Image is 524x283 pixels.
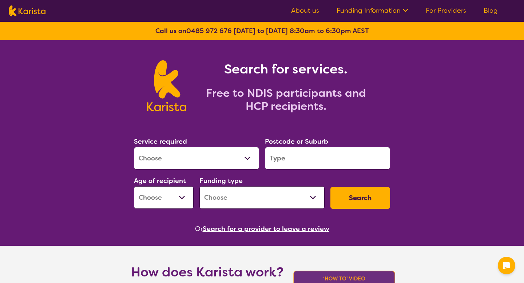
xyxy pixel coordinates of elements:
a: For Providers [426,6,466,15]
button: Search for a provider to leave a review [203,223,329,234]
a: Blog [484,6,498,15]
h2: Free to NDIS participants and HCP recipients. [195,87,377,113]
button: Search [330,187,390,209]
label: Service required [134,137,187,146]
a: 0485 972 676 [186,27,232,35]
label: Postcode or Suburb [265,137,328,146]
h1: Search for services. [195,60,377,78]
h1: How does Karista work? [131,263,284,281]
img: Karista logo [147,60,186,111]
img: Karista logo [9,5,45,16]
label: Age of recipient [134,176,186,185]
a: Funding Information [337,6,408,15]
span: Or [195,223,203,234]
a: About us [291,6,319,15]
b: Call us on [DATE] to [DATE] 8:30am to 6:30pm AEST [155,27,369,35]
label: Funding type [199,176,243,185]
input: Type [265,147,390,170]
